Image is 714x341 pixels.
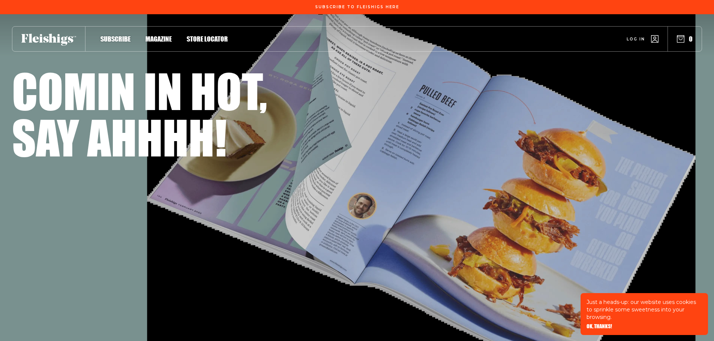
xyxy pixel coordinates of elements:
span: Subscribe To Fleishigs Here [315,5,399,9]
span: Subscribe [100,35,130,43]
span: Magazine [145,35,172,43]
a: Subscribe [100,34,130,44]
button: OK, THANKS! [587,324,612,329]
button: 0 [677,35,693,43]
a: Magazine [145,34,172,44]
h1: Comin in hot, [12,67,267,114]
h1: Say ahhhh! [12,114,227,160]
a: Log in [627,35,659,43]
p: Just a heads-up: our website uses cookies to sprinkle some sweetness into your browsing. [587,298,702,321]
span: Log in [627,36,645,42]
span: Store locator [187,35,228,43]
a: Subscribe To Fleishigs Here [314,5,401,9]
a: Store locator [187,34,228,44]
